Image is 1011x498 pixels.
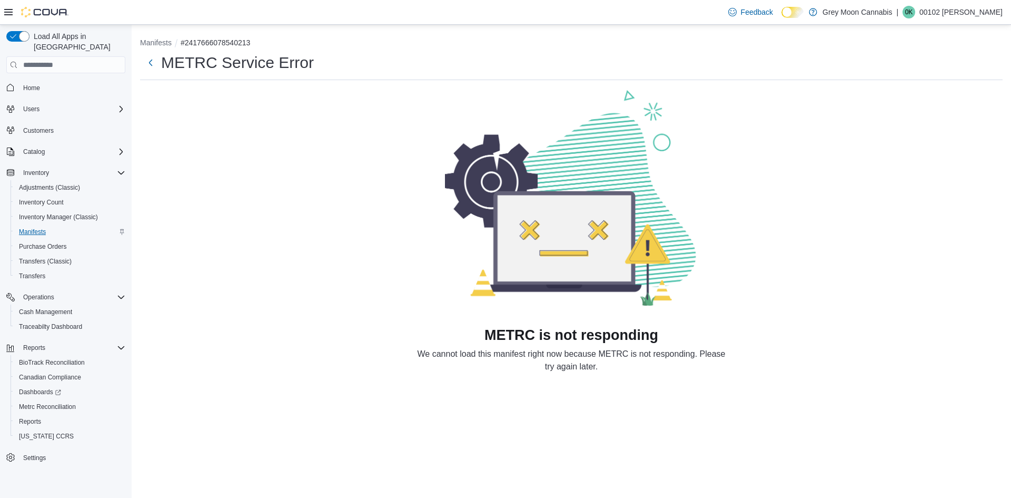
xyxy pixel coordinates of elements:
span: Home [19,81,125,94]
button: [US_STATE] CCRS [11,429,130,444]
a: Adjustments (Classic) [15,181,84,194]
button: Cash Management [11,305,130,319]
span: Inventory Count [19,198,64,207]
button: Inventory Count [11,195,130,210]
span: Adjustments (Classic) [19,183,80,192]
span: Traceabilty Dashboard [15,320,125,333]
button: Transfers (Classic) [11,254,130,269]
a: Metrc Reconciliation [15,401,80,413]
span: Canadian Compliance [19,373,81,382]
button: BioTrack Reconciliation [11,355,130,370]
span: Users [23,105,39,113]
span: Purchase Orders [19,242,67,251]
span: Transfers [15,270,125,282]
span: Load All Apps in [GEOGRAPHIC_DATA] [29,31,125,52]
a: Inventory Manager (Classic) [15,211,102,223]
span: Reports [19,341,125,354]
span: [US_STATE] CCRS [19,432,74,441]
span: Inventory [19,167,125,179]
span: Metrc Reconciliation [19,403,76,411]
span: Inventory [23,169,49,177]
div: We cannot load this manifest right now because METRC is not responding. Please try again later. [413,348,729,373]
a: Reports [15,415,45,428]
button: Transfers [11,269,130,284]
span: Users [19,103,125,115]
button: Inventory Manager (Classic) [11,210,130,224]
span: Reports [15,415,125,428]
button: Inventory [19,167,53,179]
p: | [896,6,898,18]
button: Reports [19,341,49,354]
span: Reports [19,417,41,426]
button: Users [2,102,130,116]
a: Feedback [724,2,777,23]
div: 00102 Kristian Serna [903,6,915,18]
span: Inventory Manager (Classic) [19,213,98,221]
img: Cova [21,7,68,17]
a: Traceabilty Dashboard [15,320,86,333]
span: Cash Management [15,306,125,318]
span: Operations [19,291,125,304]
button: Adjustments (Classic) [11,180,130,195]
button: Inventory [2,165,130,180]
a: Cash Management [15,306,76,318]
a: Canadian Compliance [15,371,85,384]
a: BioTrack Reconciliation [15,356,89,369]
button: Next [140,52,161,73]
a: [US_STATE] CCRS [15,430,78,443]
button: Home [2,80,130,95]
button: #2417666078540213 [181,38,250,47]
a: Dashboards [11,385,130,399]
button: Customers [2,123,130,138]
p: 00102 [PERSON_NAME] [919,6,1003,18]
span: Transfers (Classic) [19,257,72,266]
span: Manifests [19,228,46,236]
span: Settings [19,451,125,464]
a: Settings [19,452,50,464]
span: Washington CCRS [15,430,125,443]
span: Adjustments (Classic) [15,181,125,194]
button: Reports [11,414,130,429]
span: Traceabilty Dashboard [19,323,82,331]
button: Metrc Reconciliation [11,399,130,414]
span: Inventory Count [15,196,125,209]
span: Transfers [19,272,45,280]
img: Page Loading Error Image [445,89,698,306]
button: Settings [2,450,130,465]
span: Operations [23,293,54,301]
button: Traceabilty Dashboard [11,319,130,334]
span: Reports [23,344,45,352]
a: Transfers [15,270,49,282]
span: Manifests [15,226,125,238]
button: Canadian Compliance [11,370,130,385]
a: Transfers (Classic) [15,255,76,268]
button: Reports [2,340,130,355]
span: Cash Management [19,308,72,316]
span: Dashboards [19,388,61,396]
span: Catalog [19,145,125,158]
span: Inventory Manager (Classic) [15,211,125,223]
a: Manifests [15,226,50,238]
span: BioTrack Reconciliation [19,358,85,367]
span: Customers [23,126,54,135]
span: Dashboards [15,386,125,398]
button: Users [19,103,44,115]
a: Inventory Count [15,196,68,209]
a: Home [19,82,44,94]
span: Transfers (Classic) [15,255,125,268]
span: BioTrack Reconciliation [15,356,125,369]
button: Catalog [2,144,130,159]
button: Manifests [140,38,172,47]
button: Catalog [19,145,49,158]
span: Purchase Orders [15,240,125,253]
a: Customers [19,124,58,137]
button: Operations [2,290,130,305]
span: Canadian Compliance [15,371,125,384]
button: Operations [19,291,58,304]
span: Metrc Reconciliation [15,401,125,413]
span: Catalog [23,148,45,156]
span: Feedback [741,7,773,17]
h1: METRC Service Error [161,52,314,73]
span: 0K [905,6,913,18]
